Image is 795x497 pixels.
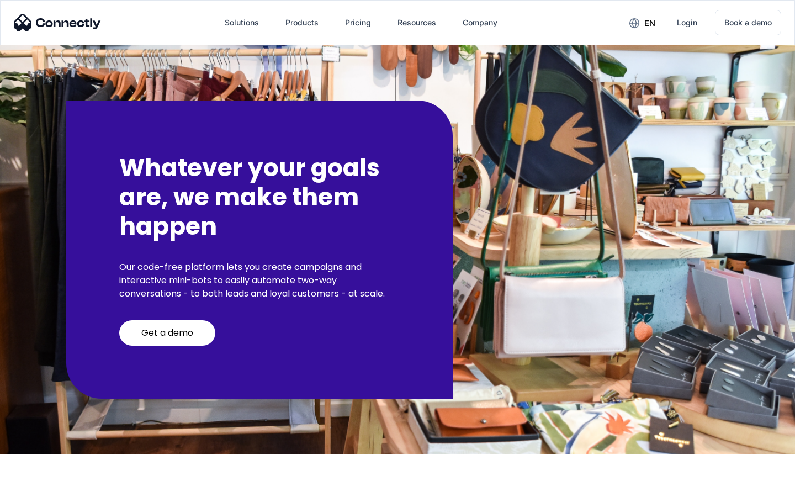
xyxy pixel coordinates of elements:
[119,320,215,346] a: Get a demo
[345,15,371,30] div: Pricing
[715,10,781,35] a: Book a demo
[11,478,66,493] aside: Language selected: English
[225,15,259,30] div: Solutions
[141,327,193,339] div: Get a demo
[22,478,66,493] ul: Language list
[668,9,706,36] a: Login
[397,15,436,30] div: Resources
[119,261,400,300] p: Our code-free platform lets you create campaigns and interactive mini-bots to easily automate two...
[285,15,319,30] div: Products
[463,15,497,30] div: Company
[677,15,697,30] div: Login
[336,9,380,36] a: Pricing
[14,14,101,31] img: Connectly Logo
[119,154,400,241] h2: Whatever your goals are, we make them happen
[644,15,655,31] div: en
